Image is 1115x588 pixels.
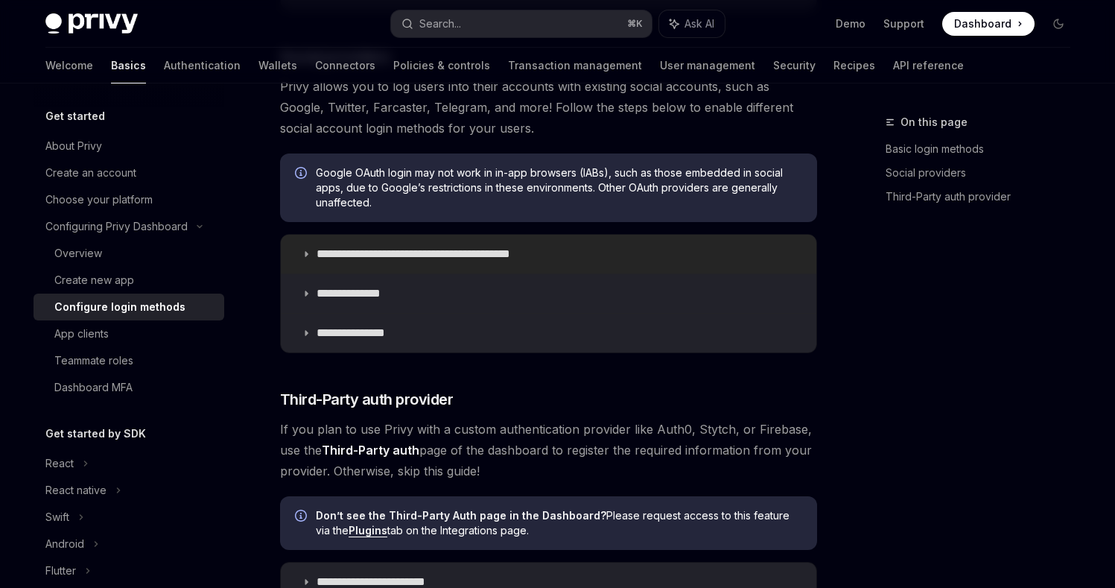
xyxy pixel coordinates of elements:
[900,113,968,131] span: On this page
[833,48,875,83] a: Recipes
[391,10,652,37] button: Search...⌘K
[508,48,642,83] a: Transaction management
[627,18,643,30] span: ⌘ K
[34,133,224,159] a: About Privy
[295,167,310,182] svg: Info
[34,374,224,401] a: Dashboard MFA
[393,48,490,83] a: Policies & controls
[886,161,1082,185] a: Social providers
[34,186,224,213] a: Choose your platform
[258,48,297,83] a: Wallets
[280,76,817,139] span: Privy allows you to log users into their accounts with existing social accounts, such as Google, ...
[942,12,1035,36] a: Dashboard
[45,455,74,472] div: React
[34,294,224,320] a: Configure login methods
[34,159,224,186] a: Create an account
[54,325,109,343] div: App clients
[45,107,105,125] h5: Get started
[45,191,153,209] div: Choose your platform
[295,510,310,525] svg: Info
[45,425,146,443] h5: Get started by SDK
[684,16,714,31] span: Ask AI
[315,48,375,83] a: Connectors
[34,320,224,347] a: App clients
[34,267,224,294] a: Create new app
[54,379,133,396] div: Dashboard MFA
[45,48,93,83] a: Welcome
[280,389,454,410] span: Third-Party auth provider
[886,137,1082,161] a: Basic login methods
[883,16,924,31] a: Support
[836,16,865,31] a: Demo
[34,347,224,374] a: Teammate roles
[54,352,133,370] div: Teammate roles
[54,298,185,316] div: Configure login methods
[349,524,387,537] a: Plugins
[45,508,69,526] div: Swift
[660,48,755,83] a: User management
[419,15,461,33] div: Search...
[45,562,76,580] div: Flutter
[45,481,107,499] div: React native
[886,185,1082,209] a: Third-Party auth provider
[280,419,817,481] span: If you plan to use Privy with a custom authentication provider like Auth0, Stytch, or Firebase, u...
[1046,12,1070,36] button: Toggle dark mode
[316,165,802,210] span: Google OAuth login may not work in in-app browsers (IABs), such as those embedded in social apps,...
[45,535,84,553] div: Android
[111,48,146,83] a: Basics
[34,240,224,267] a: Overview
[54,271,134,289] div: Create new app
[659,10,725,37] button: Ask AI
[316,509,606,522] strong: Don’t see the Third-Party Auth page in the Dashboard?
[45,137,102,155] div: About Privy
[54,244,102,262] div: Overview
[773,48,816,83] a: Security
[45,164,136,182] div: Create an account
[893,48,964,83] a: API reference
[45,13,138,34] img: dark logo
[316,508,802,538] span: Please request access to this feature via the tab on the Integrations page.
[954,16,1011,31] span: Dashboard
[322,443,419,458] strong: Third-Party auth
[45,218,188,235] div: Configuring Privy Dashboard
[164,48,241,83] a: Authentication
